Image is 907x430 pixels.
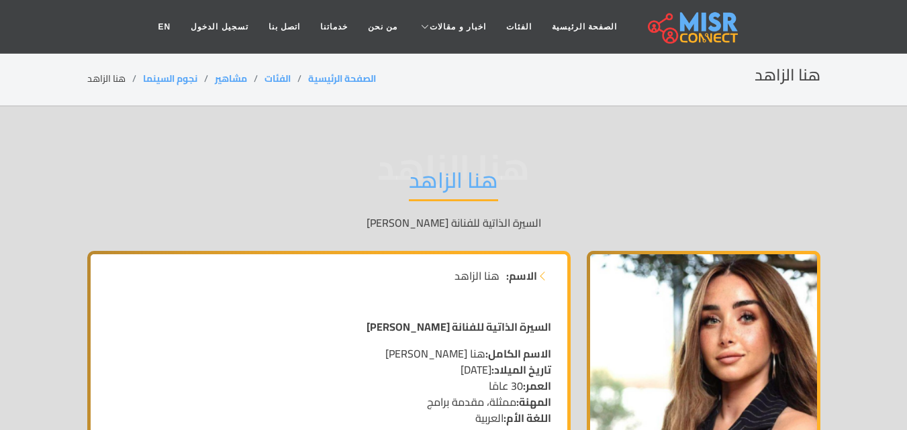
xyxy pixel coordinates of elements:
[504,408,551,428] strong: اللغة الأم:
[430,21,486,33] span: اخبار و مقالات
[755,66,820,85] h2: هنا الزاهد
[496,14,542,40] a: الفئات
[408,14,496,40] a: اخبار و مقالات
[523,376,551,396] strong: العمر:
[367,317,551,337] strong: السيرة الذاتية للفنانة [PERSON_NAME]
[310,14,358,40] a: خدماتنا
[358,14,408,40] a: من نحن
[143,70,197,87] a: نجوم السينما
[648,10,738,44] img: main.misr_connect
[409,167,498,201] h1: هنا الزاهد
[308,70,376,87] a: الصفحة الرئيسية
[506,268,537,284] strong: الاسم:
[87,72,143,86] li: هنا الزاهد
[215,70,247,87] a: مشاهير
[181,14,258,40] a: تسجيل الدخول
[516,392,551,412] strong: المهنة:
[485,343,551,364] strong: الاسم الكامل:
[258,14,310,40] a: اتصل بنا
[542,14,627,40] a: الصفحة الرئيسية
[491,360,551,380] strong: تاريخ الميلاد:
[455,268,499,284] span: هنا الزاهد
[87,215,820,231] p: السيرة الذاتية للفنانة [PERSON_NAME]
[148,14,181,40] a: EN
[265,70,291,87] a: الفئات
